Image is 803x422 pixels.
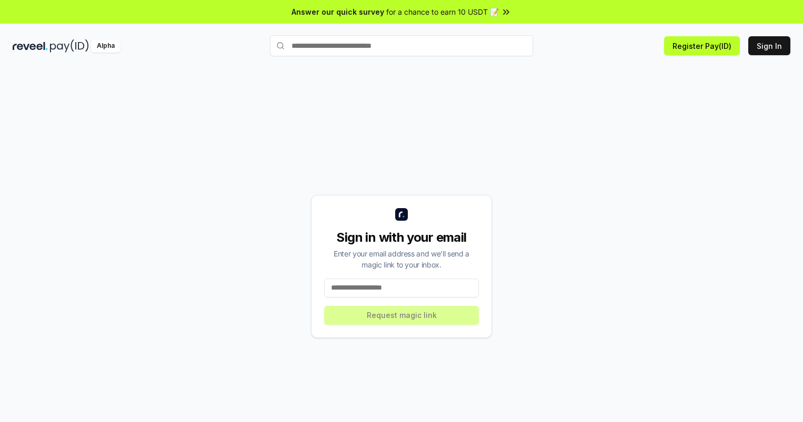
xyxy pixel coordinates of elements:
div: Enter your email address and we’ll send a magic link to your inbox. [324,248,479,270]
span: Answer our quick survey [292,6,384,17]
button: Sign In [748,36,790,55]
img: logo_small [395,208,408,221]
div: Sign in with your email [324,229,479,246]
div: Alpha [91,39,121,53]
span: for a chance to earn 10 USDT 📝 [386,6,499,17]
img: pay_id [50,39,89,53]
img: reveel_dark [13,39,48,53]
button: Register Pay(ID) [664,36,740,55]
